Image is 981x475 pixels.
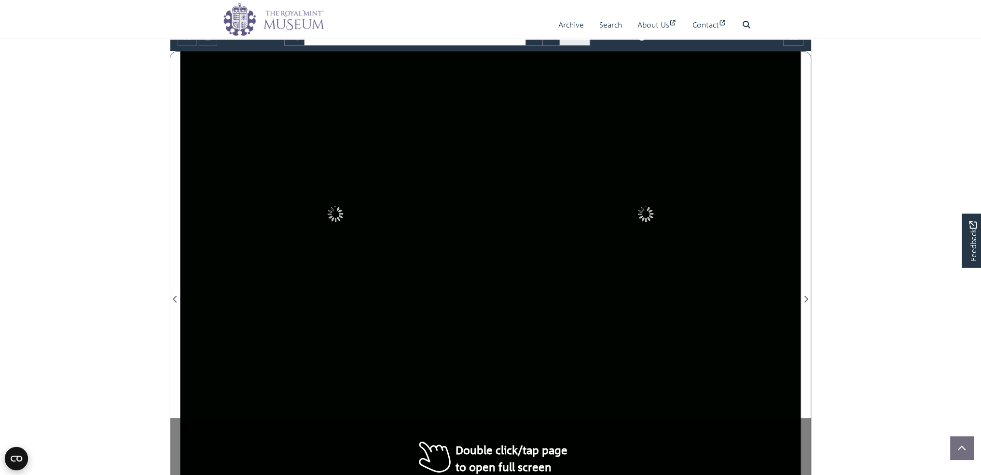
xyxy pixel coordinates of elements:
[692,11,727,39] a: Contact
[950,436,973,460] button: Scroll to top
[637,11,677,39] a: About Us
[223,2,324,36] img: logo_wide.png
[967,221,979,261] span: Feedback
[5,447,28,470] button: Open CMP widget
[558,11,584,39] a: Archive
[599,11,622,39] a: Search
[962,214,981,268] a: Would you like to provide feedback?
